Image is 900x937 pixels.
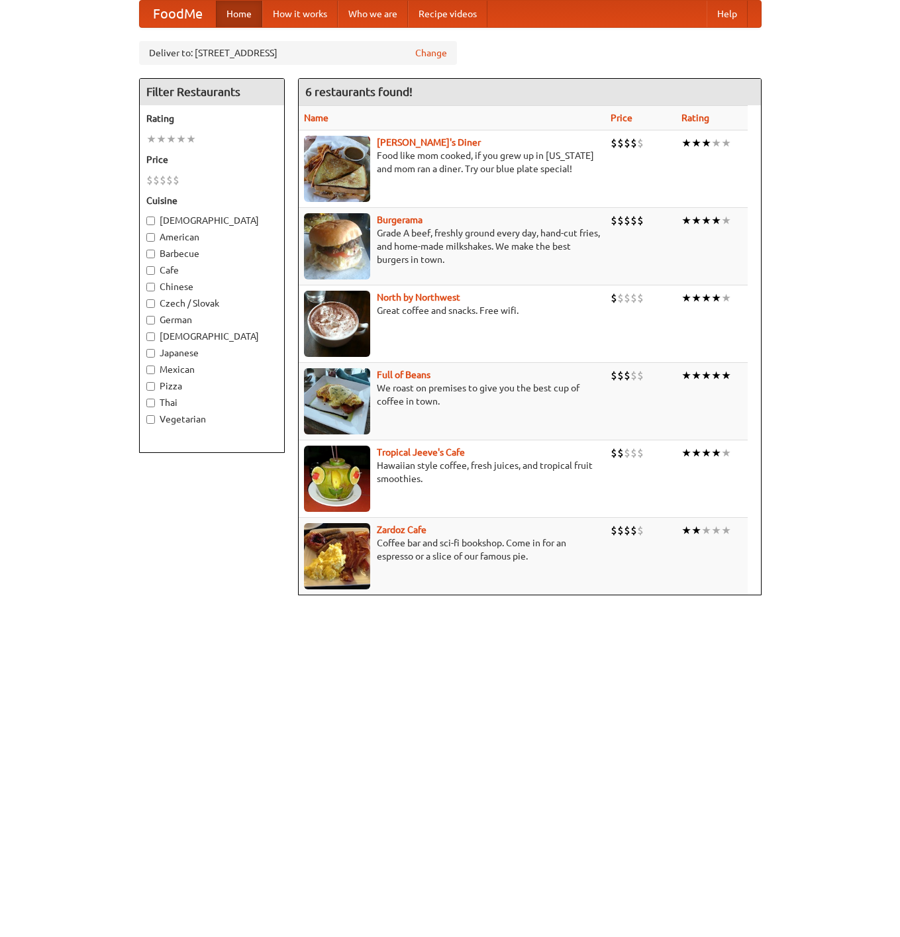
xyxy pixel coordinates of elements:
[377,524,426,535] a: Zardoz Cafe
[691,136,701,150] li: ★
[408,1,487,27] a: Recipe videos
[146,250,155,258] input: Barbecue
[146,153,277,166] h5: Price
[377,370,430,380] a: Full of Beans
[160,173,166,187] li: $
[630,291,637,305] li: $
[711,291,721,305] li: ★
[304,291,370,357] img: north.jpg
[304,226,600,266] p: Grade A beef, freshly ground every day, hand-cut fries, and home-made milkshakes. We make the bes...
[156,132,166,146] li: ★
[146,217,155,225] input: [DEMOGRAPHIC_DATA]
[146,332,155,341] input: [DEMOGRAPHIC_DATA]
[721,368,731,383] li: ★
[630,213,637,228] li: $
[304,523,370,589] img: zardoz.jpg
[146,297,277,310] label: Czech / Slovak
[186,132,196,146] li: ★
[146,299,155,308] input: Czech / Slovak
[701,136,711,150] li: ★
[611,523,617,538] li: $
[176,132,186,146] li: ★
[701,446,711,460] li: ★
[146,415,155,424] input: Vegetarian
[637,213,644,228] li: $
[377,447,465,458] a: Tropical Jeeve's Cafe
[146,399,155,407] input: Thai
[611,113,632,123] a: Price
[637,446,644,460] li: $
[146,194,277,207] h5: Cuisine
[701,523,711,538] li: ★
[617,136,624,150] li: $
[146,349,155,358] input: Japanese
[377,137,481,148] a: [PERSON_NAME]'s Diner
[691,291,701,305] li: ★
[681,136,691,150] li: ★
[630,136,637,150] li: $
[304,381,600,408] p: We roast on premises to give you the best cup of coffee in town.
[721,136,731,150] li: ★
[304,536,600,563] p: Coffee bar and sci-fi bookshop. Come in for an espresso or a slice of our famous pie.
[637,136,644,150] li: $
[711,446,721,460] li: ★
[630,446,637,460] li: $
[140,79,284,105] h4: Filter Restaurants
[415,46,447,60] a: Change
[681,213,691,228] li: ★
[617,213,624,228] li: $
[624,446,630,460] li: $
[166,173,173,187] li: $
[701,213,711,228] li: ★
[304,136,370,202] img: sallys.jpg
[146,247,277,260] label: Barbecue
[146,330,277,343] label: [DEMOGRAPHIC_DATA]
[305,85,413,98] ng-pluralize: 6 restaurants found!
[721,446,731,460] li: ★
[146,266,155,275] input: Cafe
[617,368,624,383] li: $
[304,459,600,485] p: Hawaiian style coffee, fresh juices, and tropical fruit smoothies.
[691,446,701,460] li: ★
[711,368,721,383] li: ★
[701,291,711,305] li: ★
[146,264,277,277] label: Cafe
[711,523,721,538] li: ★
[377,292,460,303] a: North by Northwest
[681,523,691,538] li: ★
[153,173,160,187] li: $
[216,1,262,27] a: Home
[304,213,370,279] img: burgerama.jpg
[304,368,370,434] img: beans.jpg
[146,396,277,409] label: Thai
[146,280,277,293] label: Chinese
[140,1,216,27] a: FoodMe
[691,213,701,228] li: ★
[146,313,277,326] label: German
[624,213,630,228] li: $
[262,1,338,27] a: How it works
[691,523,701,538] li: ★
[624,368,630,383] li: $
[166,132,176,146] li: ★
[681,113,709,123] a: Rating
[304,113,328,123] a: Name
[707,1,748,27] a: Help
[377,215,423,225] a: Burgerama
[721,523,731,538] li: ★
[146,173,153,187] li: $
[611,446,617,460] li: $
[624,291,630,305] li: $
[146,283,155,291] input: Chinese
[624,523,630,538] li: $
[617,446,624,460] li: $
[691,368,701,383] li: ★
[304,149,600,175] p: Food like mom cooked, if you grew up in [US_STATE] and mom ran a diner. Try our blue plate special!
[681,446,691,460] li: ★
[146,413,277,426] label: Vegetarian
